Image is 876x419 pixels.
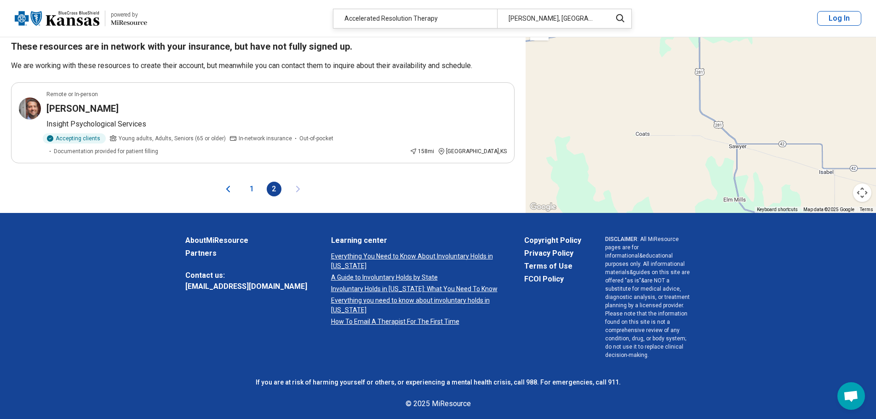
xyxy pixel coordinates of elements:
a: A Guide to Involuntary Holds by State [331,273,500,282]
div: 158 mi [410,147,434,155]
a: Copyright Policy [524,235,581,246]
button: 2 [267,182,281,196]
a: Learning center [331,235,500,246]
div: [PERSON_NAME], [GEOGRAPHIC_DATA] [497,9,606,28]
p: © 2025 MiResource [185,398,691,409]
span: DISCLAIMER [605,236,637,242]
img: Blue Cross Blue Shield Kansas [15,7,99,29]
span: Documentation provided for patient filling [54,147,158,155]
a: Open this area in Google Maps (opens a new window) [528,201,558,213]
div: powered by [111,11,147,19]
a: Terms (opens in new tab) [860,207,873,212]
div: [GEOGRAPHIC_DATA] , KS [438,147,507,155]
a: Privacy Policy [524,248,581,259]
button: Keyboard shortcuts [757,207,798,213]
a: Everything You Need to Know About Involuntary Holds in [US_STATE] [331,252,500,271]
a: Involuntary Holds in [US_STATE]: What You Need To Know [331,284,500,294]
span: Young adults, Adults, Seniors (65 or older) [119,134,226,143]
span: Out-of-pocket [299,134,333,143]
p: If you are at risk of harming yourself or others, or experiencing a mental health crisis, call 98... [185,378,691,387]
a: Everything you need to know about involuntary holds in [US_STATE] [331,296,500,315]
button: Next page [292,182,303,196]
span: Contact us: [185,270,307,281]
a: AboutMiResource [185,235,307,246]
button: Map camera controls [853,184,871,202]
a: [EMAIL_ADDRESS][DOMAIN_NAME] [185,281,307,292]
p: Remote or In-person [46,90,98,98]
a: Blue Cross Blue Shield Kansaspowered by [15,7,147,29]
div: Accelerated Resolution Therapy [333,9,497,28]
a: Partners [185,248,307,259]
a: How To Email A Therapist For The First Time [331,317,500,327]
img: Google [528,201,558,213]
div: Accepting clients [43,133,106,143]
span: Map data ©2025 Google [803,207,854,212]
h2: These resources are in network with your insurance, but have not fully signed up. [11,40,515,53]
span: In-network insurance [239,134,292,143]
p: We are working with these resources to create their account, but meanwhile you can contact them t... [11,60,515,71]
h3: [PERSON_NAME] [46,102,119,115]
p: Insight Psychological Services [46,119,507,130]
a: Terms of Use [524,261,581,272]
button: Log In [817,11,861,26]
button: Previous page [223,182,234,196]
div: Open chat [837,382,865,410]
p: : All MiResource pages are for informational & educational purposes only. All informational mater... [605,235,691,359]
a: FCOI Policy [524,274,581,285]
button: 1 [245,182,259,196]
